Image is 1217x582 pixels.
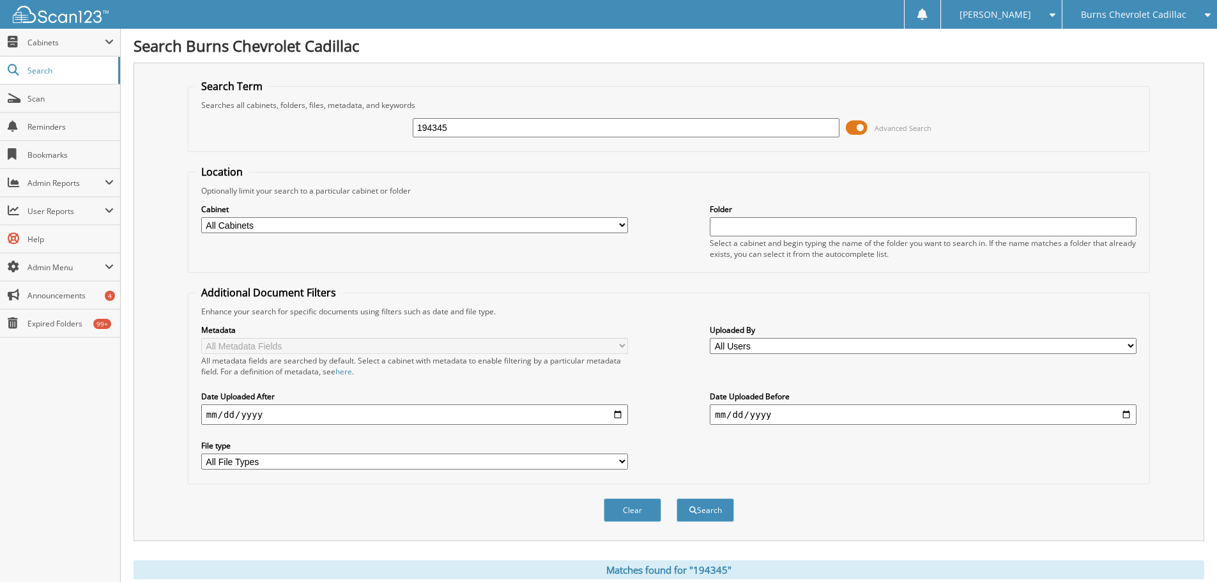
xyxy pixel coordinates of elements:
input: start [201,404,628,425]
input: end [710,404,1137,425]
label: Date Uploaded Before [710,391,1137,402]
span: Admin Menu [27,262,105,273]
div: Enhance your search for specific documents using filters such as date and file type. [195,306,1143,317]
label: Folder [710,204,1137,215]
div: All metadata fields are searched by default. Select a cabinet with metadata to enable filtering b... [201,355,628,377]
h1: Search Burns Chevrolet Cadillac [134,35,1204,56]
legend: Additional Document Filters [195,286,342,300]
button: Search [677,498,734,522]
label: Metadata [201,325,628,335]
div: Searches all cabinets, folders, files, metadata, and keywords [195,100,1143,111]
span: Burns Chevrolet Cadillac [1081,11,1186,19]
button: Clear [604,498,661,522]
span: Cabinets [27,37,105,48]
span: Advanced Search [875,123,931,133]
label: File type [201,440,628,451]
span: Bookmarks [27,149,114,160]
span: Reminders [27,121,114,132]
label: Cabinet [201,204,628,215]
span: Announcements [27,290,114,301]
div: Optionally limit your search to a particular cabinet or folder [195,185,1143,196]
label: Date Uploaded After [201,391,628,402]
span: Scan [27,93,114,104]
span: User Reports [27,206,105,217]
legend: Location [195,165,249,179]
span: [PERSON_NAME] [960,11,1031,19]
div: Select a cabinet and begin typing the name of the folder you want to search in. If the name match... [710,238,1137,259]
span: Search [27,65,112,76]
label: Uploaded By [710,325,1137,335]
span: Admin Reports [27,178,105,188]
div: Matches found for "194345" [134,560,1204,579]
legend: Search Term [195,79,269,93]
div: 99+ [93,319,111,329]
a: here [335,366,352,377]
span: Help [27,234,114,245]
div: 4 [105,291,115,301]
span: Expired Folders [27,318,114,329]
img: scan123-logo-white.svg [13,6,109,23]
